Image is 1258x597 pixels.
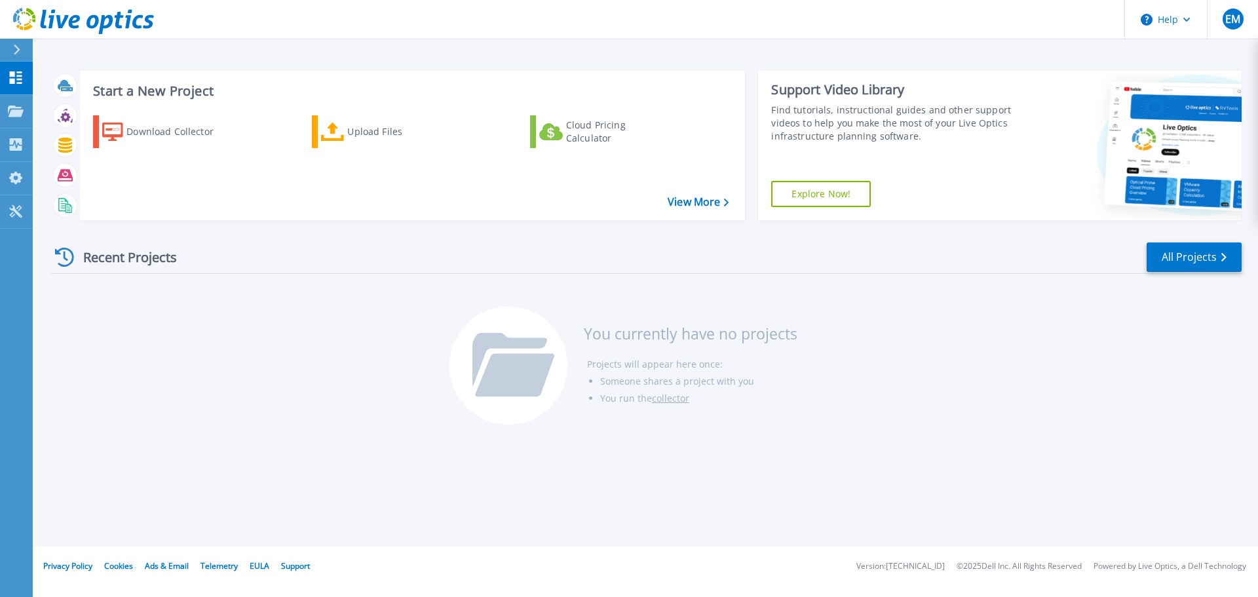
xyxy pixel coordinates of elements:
a: Privacy Policy [43,560,92,571]
div: Upload Files [347,119,452,145]
a: collector [652,392,689,404]
a: Support [281,560,310,571]
div: Cloud Pricing Calculator [566,119,671,145]
a: Cookies [104,560,133,571]
a: Download Collector [93,115,239,148]
a: Explore Now! [771,181,871,207]
div: Support Video Library [771,81,1018,98]
div: Recent Projects [50,241,195,273]
li: Powered by Live Optics, a Dell Technology [1094,562,1246,571]
div: Find tutorials, instructional guides and other support videos to help you make the most of your L... [771,104,1018,143]
a: View More [668,196,729,208]
li: © 2025 Dell Inc. All Rights Reserved [957,562,1082,571]
li: You run the [600,390,797,407]
a: Ads & Email [145,560,189,571]
h3: Start a New Project [93,84,729,98]
h3: You currently have no projects [584,326,797,341]
li: Someone shares a project with you [600,373,797,390]
div: Download Collector [126,119,231,145]
a: All Projects [1147,242,1242,272]
a: Telemetry [200,560,238,571]
a: Upload Files [312,115,458,148]
a: EULA [250,560,269,571]
a: Cloud Pricing Calculator [530,115,676,148]
span: EM [1225,14,1240,24]
li: Version: [TECHNICAL_ID] [856,562,945,571]
li: Projects will appear here once: [587,356,797,373]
